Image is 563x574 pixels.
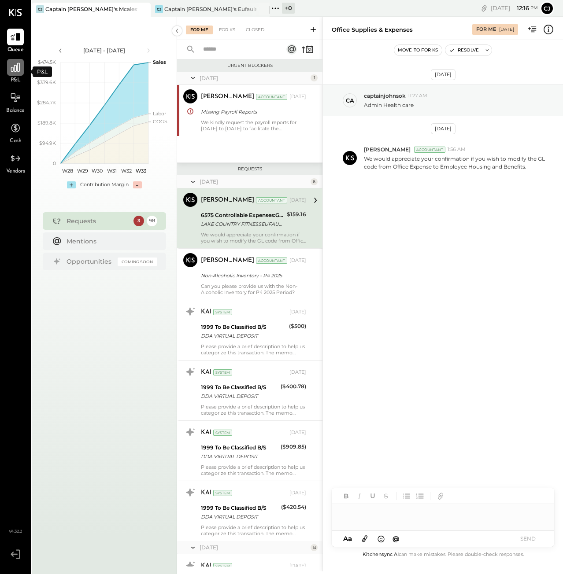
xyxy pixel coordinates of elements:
[201,504,278,512] div: 1999 To Be Classified B/S
[91,168,102,174] text: W30
[181,166,318,172] div: Requests
[201,220,284,228] div: LAKE COUNTRY FITNESSEUFAULA OK
[38,59,56,65] text: $474.5K
[476,26,496,33] div: For Me
[393,534,400,543] span: @
[289,369,306,376] div: [DATE]
[431,69,456,80] div: [DATE]
[0,120,30,145] a: Cash
[491,4,538,12] div: [DATE]
[201,271,304,280] div: Non-Alcoholic Inventory - P4 2025
[431,123,456,134] div: [DATE]
[121,168,132,174] text: W32
[201,232,306,244] div: We would appreciate your confirmation if you wish to modify the GL code from Office Expense to Em...
[0,29,30,54] a: Queue
[201,331,286,340] div: DDA VIRTUAL DEPOSIT
[354,490,365,502] button: Italic
[0,150,30,176] a: Vendors
[401,490,412,502] button: Unordered List
[364,155,546,170] p: We would appreciate your confirmation if you wish to modify the GL code from Office Expense to Em...
[201,392,278,401] div: DDA VIRTUAL DEPOSIT
[164,5,256,13] div: Captain [PERSON_NAME]'s Eufaula
[107,168,116,174] text: W31
[364,146,411,153] span: [PERSON_NAME]
[448,146,466,153] span: 1:56 AM
[289,93,306,100] div: [DATE]
[390,533,402,544] button: @
[201,308,211,316] div: KAI
[201,323,286,331] div: 1999 To Be Classified B/S
[37,79,56,85] text: $379.6K
[256,94,287,100] div: Accountant
[147,216,157,226] div: 98
[380,490,392,502] button: Strikethrough
[281,503,306,511] div: ($420.54)
[289,257,306,264] div: [DATE]
[11,77,21,85] span: P&L
[67,217,129,225] div: Requests
[282,3,295,14] div: + 0
[10,137,21,145] span: Cash
[510,533,545,545] button: SEND
[287,210,306,219] div: $159.16
[133,181,142,188] div: -
[394,45,442,55] button: Move to for ks
[67,257,113,266] div: Opportunities
[153,59,166,65] text: Sales
[201,368,211,377] div: KAI
[332,26,413,34] div: Office Supplies & Expenses
[36,5,44,13] div: CJ
[289,197,306,204] div: [DATE]
[186,26,213,34] div: For Me
[414,147,445,153] div: Accountant
[201,524,306,537] div: Please provide a brief description to help us categorize this transaction. The memo might be help...
[0,89,30,115] a: Balance
[201,464,306,476] div: Please provide a brief description to help us categorize this transaction. The memo might be help...
[201,443,278,452] div: 1999 To Be Classified B/S
[289,563,306,570] div: [DATE]
[215,26,240,34] div: For KS
[540,1,554,15] button: CJ
[289,429,306,436] div: [DATE]
[62,168,73,174] text: W28
[341,534,355,544] button: Aa
[118,258,157,266] div: Coming Soon
[201,196,254,205] div: [PERSON_NAME]
[341,490,352,502] button: Bold
[289,309,306,316] div: [DATE]
[435,490,446,502] button: Add URL
[153,118,167,125] text: COGS
[201,383,278,392] div: 1999 To Be Classified B/S
[480,4,489,13] div: copy link
[133,216,144,226] div: 3
[37,120,56,126] text: $189.8K
[201,404,306,416] div: Please provide a brief description to help us categorize this transaction. The memo might be help...
[348,534,352,543] span: a
[201,343,306,356] div: Please provide a brief description to help us categorize this transaction. The memo might be help...
[281,442,306,451] div: ($909.85)
[53,160,56,166] text: 0
[80,181,129,188] div: Contribution Margin
[201,256,254,265] div: [PERSON_NAME]
[213,309,232,315] div: System
[77,168,88,174] text: W29
[213,563,232,569] div: System
[281,382,306,391] div: ($400.78)
[499,26,514,33] div: [DATE]
[201,283,306,295] div: Can you please provide us with the Non-Alcoholic Inventory for P4 2025 Period?
[364,101,414,109] p: Admin Health care
[201,107,304,116] div: Missing Payroll Reports
[289,489,306,497] div: [DATE]
[33,66,52,77] div: P&L
[201,512,278,521] div: DDA VIRTUAL DEPOSIT
[213,369,232,375] div: System
[311,178,318,185] div: 6
[200,178,308,185] div: [DATE]
[200,544,308,551] div: [DATE]
[67,47,142,54] div: [DATE] - [DATE]
[37,99,56,106] text: $284.7K
[289,322,306,331] div: ($500)
[213,490,232,496] div: System
[201,119,306,132] div: We kindly request the payroll reports for [DATE] to [DATE] to facilitate the reconciliation of ou...
[241,26,269,34] div: Closed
